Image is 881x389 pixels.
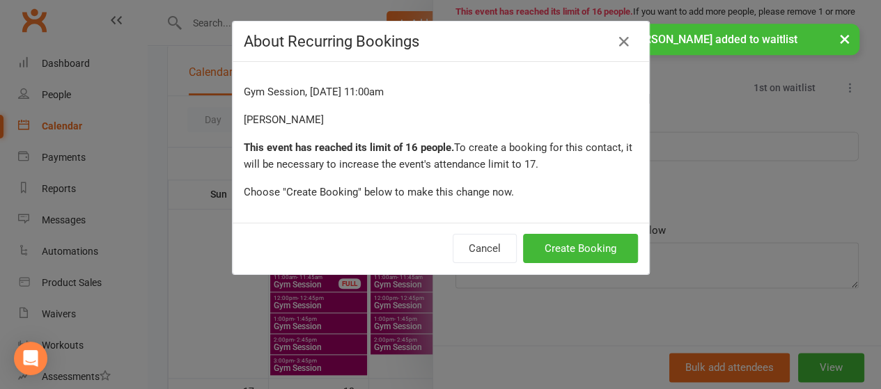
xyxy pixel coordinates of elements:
[613,31,635,53] button: Close
[244,113,324,126] span: [PERSON_NAME]
[244,86,384,98] span: Gym Session, [DATE] 11:00am
[14,342,47,375] div: Open Intercom Messenger
[244,33,638,50] h4: About Recurring Bookings
[453,234,517,263] button: Cancel
[244,141,454,154] strong: This event has reached its limit of 16 people.
[244,186,514,198] span: Choose "Create Booking" below to make this change now.
[523,234,638,263] button: Create Booking
[244,141,632,170] span: To create a booking for this contact, it will be necessary to increase the event's attendance lim...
